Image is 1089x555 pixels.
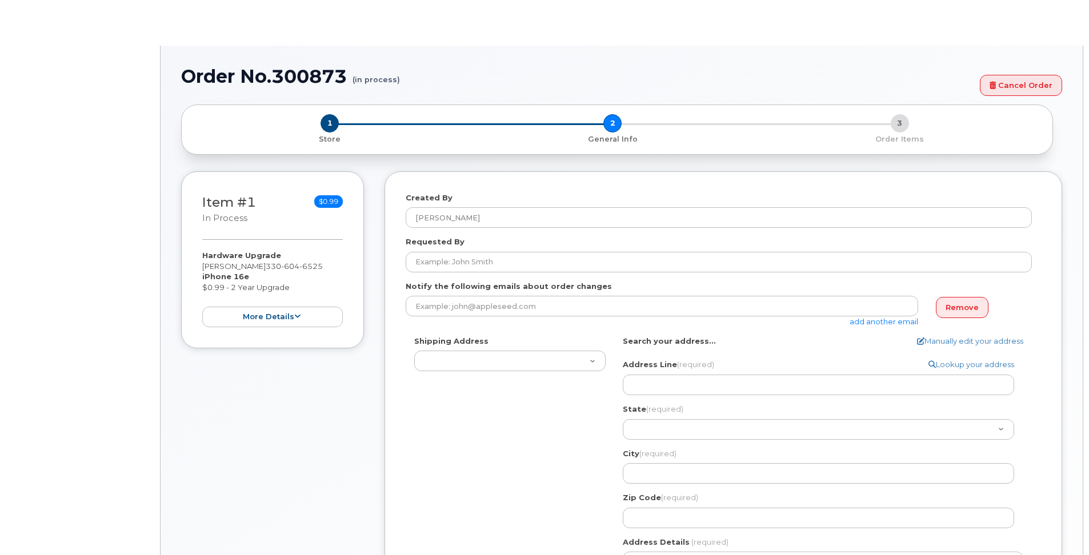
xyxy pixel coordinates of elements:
input: Example: John Smith [406,252,1032,272]
a: Remove [936,297,988,318]
h1: Order No.300873 [181,66,974,86]
a: Cancel Order [980,75,1062,96]
p: Store [195,134,465,144]
label: Search your address... [623,336,716,347]
small: in process [202,213,247,223]
span: (required) [639,449,676,458]
a: Lookup your address [928,359,1014,370]
strong: iPhone 16e [202,272,249,281]
span: (required) [661,493,698,502]
span: 6525 [299,262,323,271]
label: Requested By [406,236,465,247]
span: 1 [321,114,339,132]
div: [PERSON_NAME] $0.99 - 2 Year Upgrade [202,250,343,327]
span: (required) [646,404,683,413]
label: State [623,404,683,415]
span: 604 [281,262,299,271]
label: Shipping Address [414,336,489,347]
strong: Hardware Upgrade [202,251,281,260]
span: 330 [266,262,323,271]
label: City [623,448,676,459]
small: (in process) [353,66,400,84]
input: Example: john@appleseed.com [406,296,918,316]
label: Created By [406,192,453,203]
label: Zip Code [623,492,698,503]
a: Manually edit your address [917,336,1023,347]
label: Address Details [623,537,690,548]
a: add another email [850,317,918,326]
span: (required) [691,537,728,546]
span: (required) [677,360,714,369]
label: Address Line [623,359,714,370]
button: more details [202,307,343,328]
label: Notify the following emails about order changes [406,281,612,292]
h3: Item #1 [202,195,256,224]
a: 1 Store [191,132,469,144]
span: $0.99 [314,195,343,208]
